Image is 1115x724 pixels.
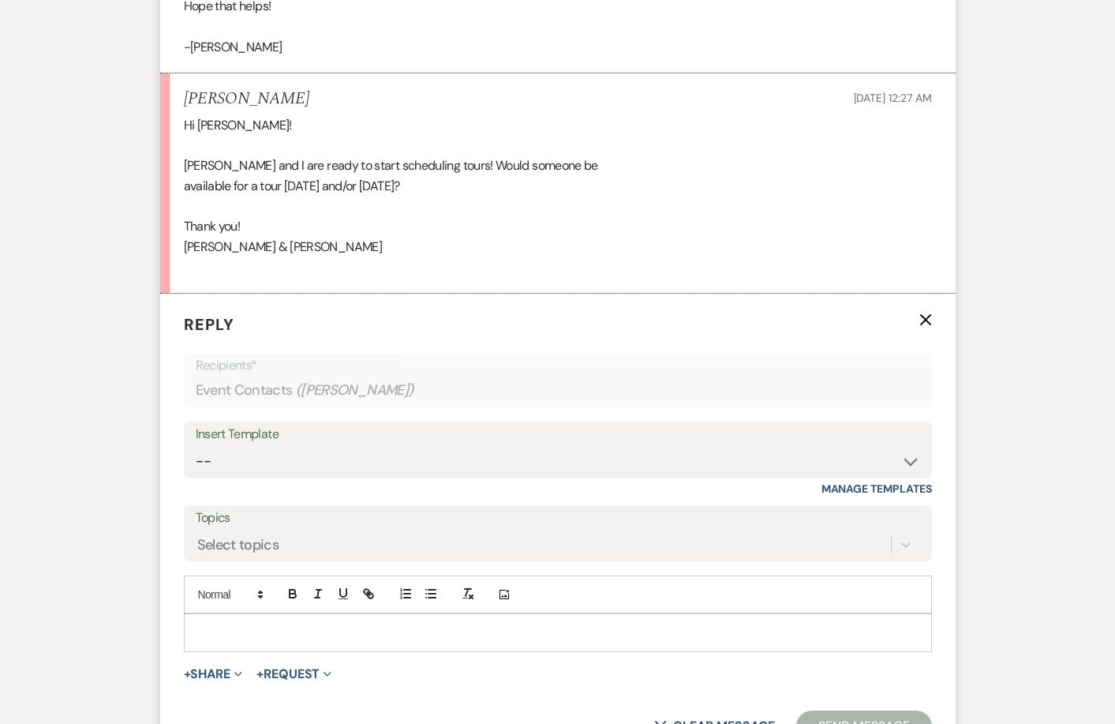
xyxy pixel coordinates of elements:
[184,668,191,681] span: +
[196,355,920,376] p: Recipients*
[184,115,932,277] div: Hi [PERSON_NAME]! [PERSON_NAME] and I are ready to start scheduling tours! Would someone be avail...
[821,482,932,496] a: Manage Templates
[184,89,309,109] h5: [PERSON_NAME]
[196,375,920,406] div: Event Contacts
[196,507,920,530] label: Topics
[184,314,234,335] span: Reply
[196,423,920,446] div: Insert Template
[184,37,932,58] p: -[PERSON_NAME]
[256,668,331,681] button: Request
[184,668,243,681] button: Share
[854,91,932,105] span: [DATE] 12:27 AM
[197,535,279,556] div: Select topics
[296,380,414,401] span: ( [PERSON_NAME] )
[256,668,264,681] span: +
